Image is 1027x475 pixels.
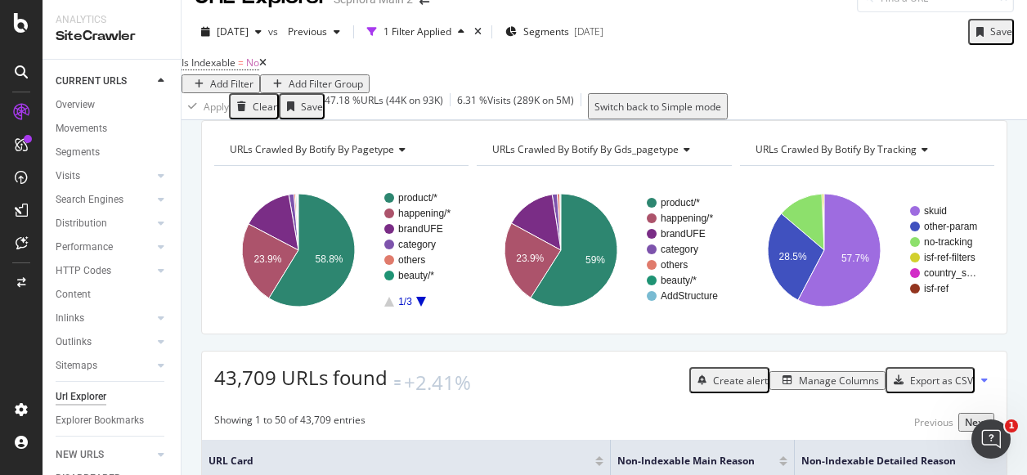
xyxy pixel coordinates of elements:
[56,286,169,303] a: Content
[56,357,97,374] div: Sitemaps
[195,19,268,45] button: [DATE]
[56,262,153,280] a: HTTP Codes
[489,137,716,163] h4: URLs Crawled By Botify By gds_pagetype
[56,144,169,161] a: Segments
[56,191,123,208] div: Search Engines
[499,19,610,45] button: Segments[DATE]
[517,253,545,264] text: 23.9%
[740,179,994,321] svg: A chart.
[56,334,92,351] div: Outlinks
[523,25,569,38] span: Segments
[965,415,988,429] div: Next
[230,142,394,156] span: URLs Crawled By Botify By pagetype
[404,369,471,397] div: +2.41%
[238,56,244,69] span: =
[56,191,153,208] a: Search Engines
[574,25,603,38] div: [DATE]
[229,93,279,119] button: Clear
[56,262,111,280] div: HTTP Codes
[217,25,249,38] span: 2025 Sep. 11th
[361,19,471,45] button: 1 Filter Applied
[56,357,153,374] a: Sitemaps
[457,93,574,119] div: 6.31 % Visits ( 289K on 5M )
[769,371,886,390] button: Manage Columns
[756,142,917,156] span: URLs Crawled By Botify By tracking
[268,25,281,38] span: vs
[661,259,688,271] text: others
[398,223,443,235] text: brandUFE
[56,388,106,406] div: Url Explorer
[713,374,768,388] div: Create alert
[617,454,755,468] span: Non-Indexable Main Reason
[398,296,412,307] text: 1/3
[246,56,259,69] span: No
[56,96,169,114] a: Overview
[924,267,976,279] text: country_s…
[661,290,718,302] text: AddStructure
[56,334,153,351] a: Outlinks
[909,415,958,430] button: Previous
[968,19,1014,45] button: Save
[924,252,975,263] text: isf-ref-filters
[841,253,869,264] text: 57.7%
[253,100,277,114] div: Clear
[56,27,168,46] div: SiteCrawler
[281,19,347,45] button: Previous
[56,446,104,464] div: NEW URLS
[56,412,169,429] a: Explorer Bookmarks
[182,93,229,119] button: Apply
[56,239,113,256] div: Performance
[924,221,977,232] text: other-param
[289,77,363,91] div: Add Filter Group
[56,215,153,232] a: Distribution
[924,205,947,217] text: skuid
[971,419,1011,459] iframe: Intercom live chat
[204,100,229,114] div: Apply
[56,73,153,90] a: CURRENT URLS
[398,270,434,281] text: beauty/*
[209,454,591,468] span: URL Card
[56,73,127,90] div: CURRENT URLS
[56,13,168,27] div: Analytics
[594,100,721,114] div: Switch back to Simple mode
[585,255,605,267] text: 59%
[56,310,84,327] div: Inlinks
[471,24,485,40] div: times
[661,197,700,208] text: product/*
[316,253,343,265] text: 58.8%
[56,120,107,137] div: Movements
[924,236,972,248] text: no-tracking
[56,388,169,406] a: Url Explorer
[56,215,107,232] div: Distribution
[477,179,731,321] svg: A chart.
[752,137,980,163] h4: URLs Crawled By Botify By tracking
[214,364,388,391] span: 43,709 URLs found
[958,413,994,432] button: Next
[210,77,253,91] div: Add Filter
[398,254,425,266] text: others
[214,179,469,321] svg: A chart.
[689,367,769,393] button: Create alert
[182,74,260,93] button: Add Filter
[56,168,153,185] a: Visits
[325,93,443,119] div: 47.18 % URLs ( 44K on 93K )
[56,120,169,137] a: Movements
[279,93,325,119] button: Save
[56,144,100,161] div: Segments
[182,56,235,69] span: Is Indexable
[778,251,806,262] text: 28.5%
[56,239,153,256] a: Performance
[56,446,153,464] a: NEW URLS
[910,374,973,388] div: Export as CSV
[253,253,281,265] text: 23.9%
[990,25,1012,38] div: Save
[301,100,323,114] div: Save
[924,283,949,294] text: isf-ref
[799,374,879,388] div: Manage Columns
[661,275,697,286] text: beauty/*
[398,239,436,250] text: category
[661,213,713,224] text: happening/*
[214,413,366,432] div: Showing 1 to 50 of 43,709 entries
